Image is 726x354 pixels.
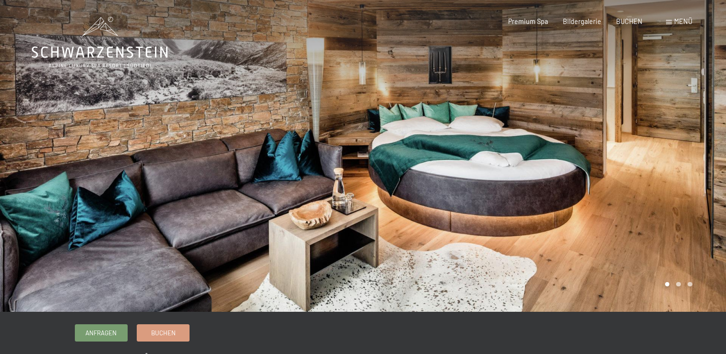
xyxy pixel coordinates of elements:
a: BUCHEN [616,17,643,25]
span: Anfragen [85,329,117,337]
span: Menü [674,17,692,25]
a: Bildergalerie [563,17,601,25]
a: Buchen [137,325,189,341]
a: Premium Spa [508,17,548,25]
a: Anfragen [75,325,127,341]
span: Buchen [151,329,176,337]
